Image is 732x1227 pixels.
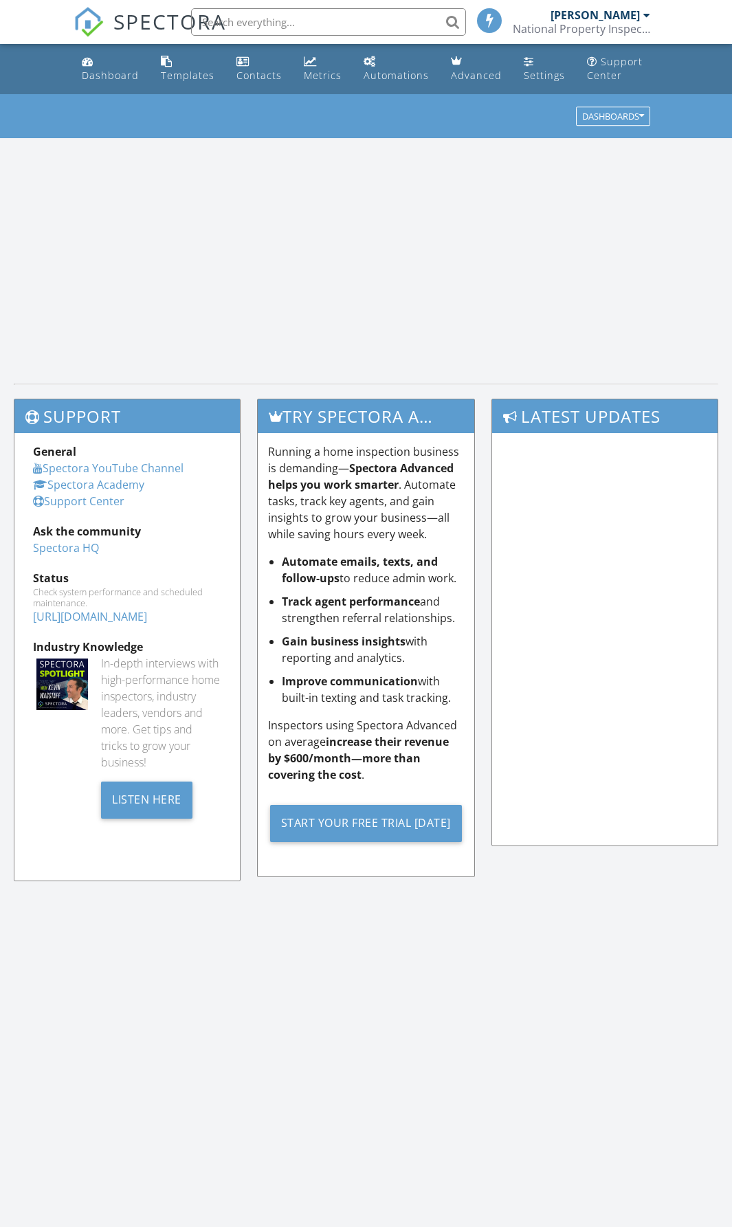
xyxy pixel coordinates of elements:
div: [PERSON_NAME] [551,8,640,22]
a: Support Center [581,49,656,89]
div: Status [33,570,221,586]
a: Metrics [298,49,347,89]
p: Inspectors using Spectora Advanced on average . [268,717,465,783]
strong: Spectora Advanced helps you work smarter [268,461,454,492]
a: Automations (Basic) [358,49,434,89]
strong: Track agent performance [282,594,420,609]
span: SPECTORA [113,7,226,36]
a: Dashboard [76,49,144,89]
div: Automations [364,69,429,82]
a: Advanced [445,49,507,89]
strong: General [33,444,76,459]
div: In-depth interviews with high-performance home inspectors, industry leaders, vendors and more. Ge... [101,655,221,771]
li: to reduce admin work. [282,553,465,586]
a: [URL][DOMAIN_NAME] [33,609,147,624]
div: Check system performance and scheduled maintenance. [33,586,221,608]
button: Dashboards [576,107,650,126]
p: Running a home inspection business is demanding— . Automate tasks, track key agents, and gain ins... [268,443,465,542]
strong: Gain business insights [282,634,406,649]
a: SPECTORA [74,19,226,47]
li: with built-in texting and task tracking. [282,673,465,706]
a: Listen Here [101,791,192,806]
img: The Best Home Inspection Software - Spectora [74,7,104,37]
div: Listen Here [101,782,192,819]
div: Start Your Free Trial [DATE] [270,805,462,842]
strong: Automate emails, texts, and follow-ups [282,554,438,586]
h3: Support [14,399,240,433]
li: and strengthen referral relationships. [282,593,465,626]
div: Industry Knowledge [33,639,221,655]
a: Settings [518,49,570,89]
h3: Latest Updates [492,399,718,433]
div: National Property Inspections [513,22,650,36]
a: Contacts [231,49,287,89]
strong: increase their revenue by $600/month—more than covering the cost [268,734,449,782]
div: Support Center [587,55,643,82]
input: Search everything... [191,8,466,36]
a: Start Your Free Trial [DATE] [268,794,465,852]
div: Dashboard [82,69,139,82]
div: Templates [161,69,214,82]
div: Advanced [451,69,502,82]
a: Spectora YouTube Channel [33,461,184,476]
img: Spectoraspolightmain [36,659,88,710]
div: Settings [524,69,565,82]
div: Ask the community [33,523,221,540]
div: Dashboards [582,112,644,122]
h3: Try spectora advanced [DATE] [258,399,475,433]
strong: Improve communication [282,674,418,689]
a: Spectora HQ [33,540,99,555]
li: with reporting and analytics. [282,633,465,666]
div: Metrics [304,69,342,82]
a: Support Center [33,494,124,509]
div: Contacts [236,69,282,82]
a: Templates [155,49,220,89]
a: Spectora Academy [33,477,144,492]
